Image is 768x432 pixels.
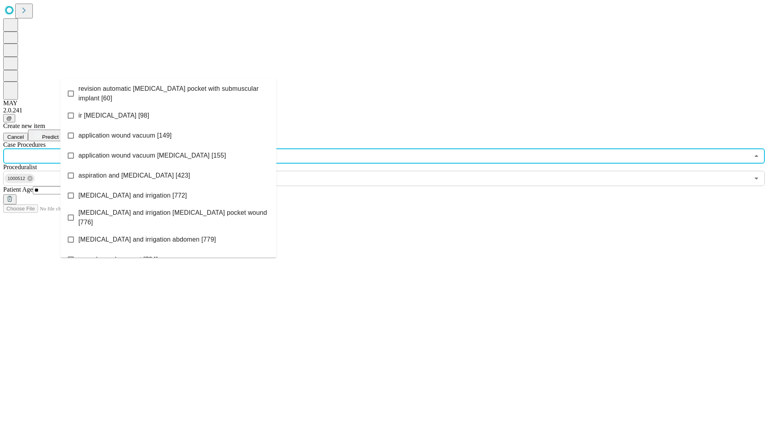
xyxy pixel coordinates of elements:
[78,191,187,200] span: [MEDICAL_DATA] and irrigation [772]
[3,107,765,114] div: 2.0.241
[3,186,33,193] span: Patient Age
[78,131,172,140] span: application wound vacuum [149]
[4,174,28,183] span: 1000512
[78,208,270,227] span: [MEDICAL_DATA] and irrigation [MEDICAL_DATA] pocket wound [776]
[3,122,45,129] span: Create new item
[4,174,35,183] div: 1000512
[78,255,158,264] span: wound vac placement [784]
[3,164,37,170] span: Proceduralist
[7,134,24,140] span: Cancel
[78,151,226,160] span: application wound vacuum [MEDICAL_DATA] [155]
[751,173,762,184] button: Open
[3,133,28,141] button: Cancel
[78,171,190,180] span: aspiration and [MEDICAL_DATA] [423]
[3,114,15,122] button: @
[6,115,12,121] span: @
[3,100,765,107] div: MAY
[3,141,46,148] span: Scheduled Procedure
[78,84,270,103] span: revision automatic [MEDICAL_DATA] pocket with submuscular implant [60]
[751,150,762,162] button: Close
[42,134,58,140] span: Predict
[78,111,149,120] span: ir [MEDICAL_DATA] [98]
[28,130,65,141] button: Predict
[78,235,216,244] span: [MEDICAL_DATA] and irrigation abdomen [779]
